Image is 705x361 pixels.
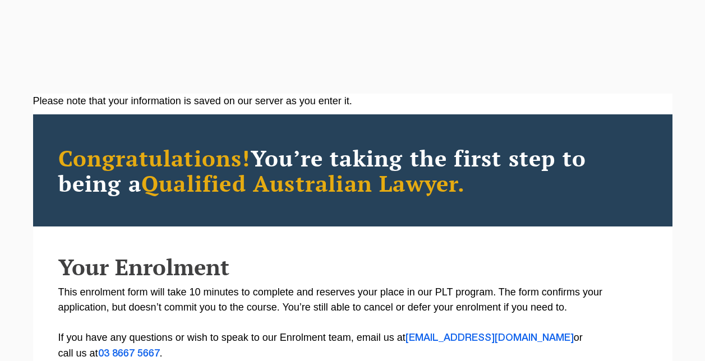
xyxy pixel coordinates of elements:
[141,168,466,198] span: Qualified Australian Lawyer.
[58,143,251,173] span: Congratulations!
[58,145,647,196] h2: You’re taking the first step to being a
[406,334,574,343] a: [EMAIL_ADDRESS][DOMAIN_NAME]
[33,94,672,109] div: Please note that your information is saved on our server as you enter it.
[98,349,160,358] a: 03 8667 5667
[58,254,647,279] h2: Your Enrolment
